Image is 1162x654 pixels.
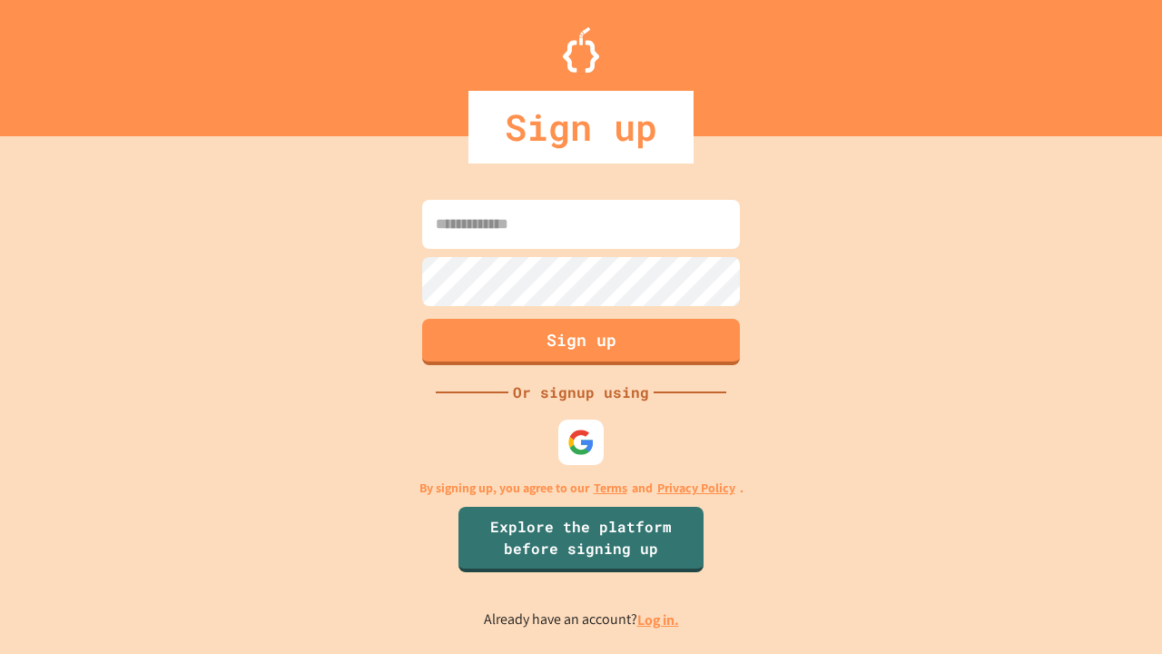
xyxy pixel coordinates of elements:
[637,610,679,629] a: Log in.
[458,507,704,572] a: Explore the platform before signing up
[657,479,735,498] a: Privacy Policy
[419,479,743,498] p: By signing up, you agree to our and .
[422,319,740,365] button: Sign up
[468,91,694,163] div: Sign up
[567,429,595,456] img: google-icon.svg
[484,609,679,631] p: Already have an account?
[594,479,627,498] a: Terms
[508,381,654,403] div: Or signup using
[563,27,599,73] img: Logo.svg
